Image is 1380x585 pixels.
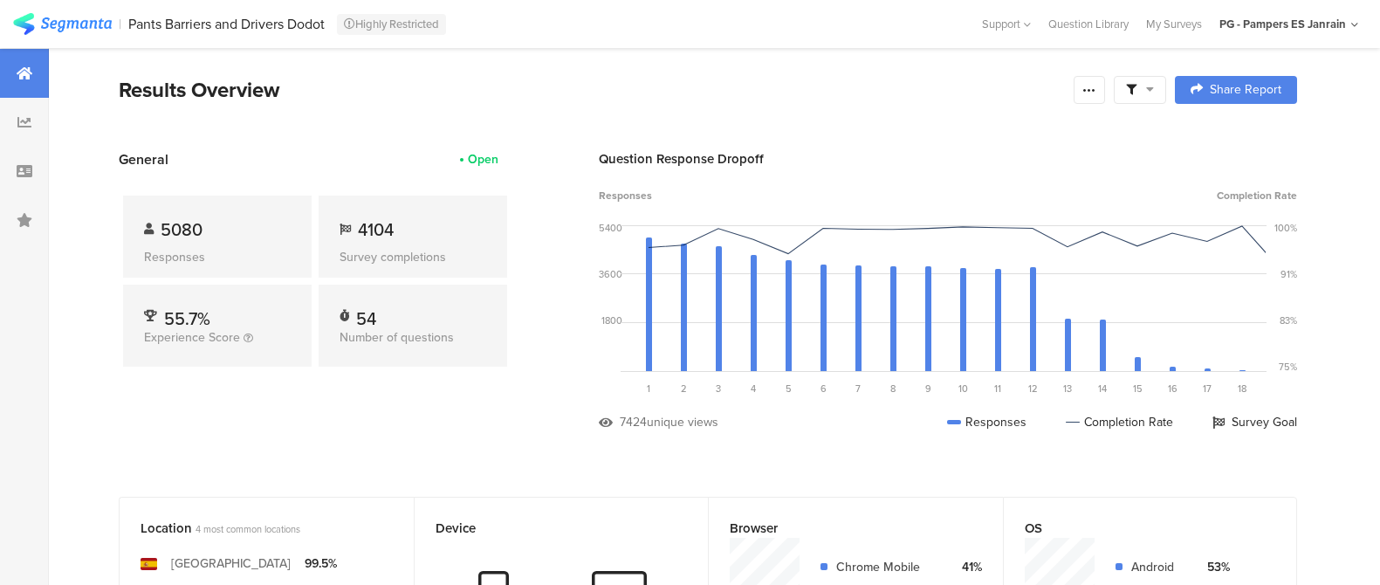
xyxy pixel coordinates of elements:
[716,382,721,396] span: 3
[164,306,210,332] span: 55.7%
[1219,16,1346,32] div: PG - Pampers ES Janrain
[356,306,376,323] div: 54
[647,382,650,396] span: 1
[599,221,622,235] div: 5400
[13,13,112,35] img: segmanta logo
[925,382,931,396] span: 9
[358,217,394,243] span: 4104
[1210,84,1281,96] span: Share Report
[119,14,121,34] div: |
[730,519,953,538] div: Browser
[305,554,337,573] div: 99.5%
[340,328,454,347] span: Number of questions
[1280,313,1297,327] div: 83%
[1217,188,1297,203] span: Completion Rate
[1025,519,1247,538] div: OS
[1098,382,1107,396] span: 14
[599,149,1297,169] div: Question Response Dropoff
[196,522,300,536] span: 4 most common locations
[786,382,792,396] span: 5
[1028,382,1038,396] span: 12
[1238,382,1246,396] span: 18
[601,313,622,327] div: 1800
[468,150,498,169] div: Open
[1280,267,1297,281] div: 91%
[951,558,982,576] div: 41%
[119,149,168,169] span: General
[599,188,652,203] span: Responses
[681,382,687,396] span: 2
[171,554,291,573] div: [GEOGRAPHIC_DATA]
[1279,360,1297,374] div: 75%
[161,217,203,243] span: 5080
[1131,558,1185,576] div: Android
[1063,382,1072,396] span: 13
[1133,382,1143,396] span: 15
[436,519,659,538] div: Device
[340,248,486,266] div: Survey completions
[751,382,756,396] span: 4
[620,413,647,431] div: 7424
[1040,16,1137,32] a: Question Library
[1066,413,1173,431] div: Completion Rate
[337,14,446,35] div: Highly Restricted
[982,10,1031,38] div: Support
[1168,382,1177,396] span: 16
[144,248,291,266] div: Responses
[1203,382,1212,396] span: 17
[947,413,1026,431] div: Responses
[855,382,861,396] span: 7
[647,413,718,431] div: unique views
[1199,558,1230,576] div: 53%
[1137,16,1211,32] a: My Surveys
[599,267,622,281] div: 3600
[144,328,240,347] span: Experience Score
[141,519,364,538] div: Location
[890,382,896,396] span: 8
[820,382,827,396] span: 6
[958,382,968,396] span: 10
[994,382,1001,396] span: 11
[1212,413,1297,431] div: Survey Goal
[1274,221,1297,235] div: 100%
[128,16,325,32] div: Pants Barriers and Drivers Dodot
[119,74,1065,106] div: Results Overview
[836,558,937,576] div: Chrome Mobile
